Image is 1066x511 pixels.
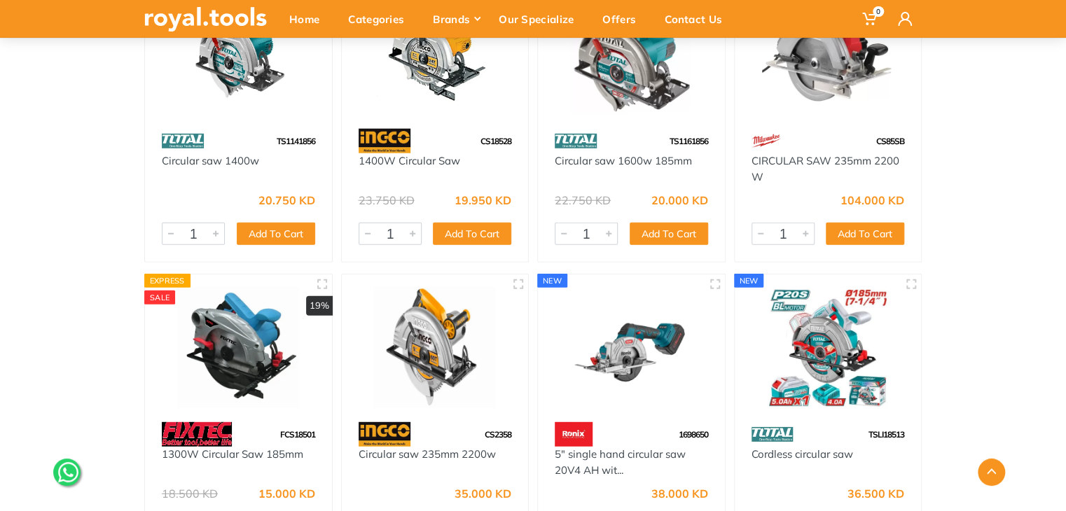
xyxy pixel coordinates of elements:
[359,129,411,153] img: 91.webp
[359,422,411,447] img: 91.webp
[433,223,511,245] button: Add To Cart
[873,6,884,17] span: 0
[651,488,708,499] div: 38.000 KD
[162,447,303,461] a: 1300W Circular Saw 185mm
[338,4,423,34] div: Categories
[480,136,511,146] span: CS18528
[144,7,267,31] img: royal.tools Logo
[162,422,232,447] img: 115.webp
[847,488,904,499] div: 36.500 KD
[868,429,904,440] span: TSLI18513
[258,488,315,499] div: 15.000 KD
[630,223,708,245] button: Add To Cart
[277,136,315,146] span: TS1141856
[280,429,315,440] span: FCS18501
[679,429,708,440] span: 1698650
[555,154,692,167] a: Circular saw 1600w 185mm
[158,287,319,408] img: Royal Tools - 1300W Circular Saw 185mm
[455,488,511,499] div: 35.000 KD
[354,287,516,408] img: Royal Tools - Circular saw 235mm 2200w
[747,287,909,408] img: Royal Tools - Cordless circular saw
[359,447,496,461] a: Circular saw 235mm 2200w
[537,274,567,288] div: new
[489,4,593,34] div: Our Specialize
[359,154,460,167] a: 1400W Circular Saw
[144,274,191,288] div: Express
[670,136,708,146] span: TS1161856
[555,447,686,477] a: 5" single hand circular saw 20V4 AH wit...
[162,154,259,167] a: Circular saw 1400w
[485,429,511,440] span: CS2358
[752,447,853,461] a: Cordless circular saw
[455,195,511,206] div: 19.950 KD
[359,195,415,206] div: 23.750 KD
[237,223,315,245] button: Add To Cart
[555,195,611,206] div: 22.750 KD
[876,136,904,146] span: CS85SB
[655,4,741,34] div: Contact Us
[826,223,904,245] button: Add To Cart
[279,4,338,34] div: Home
[423,4,489,34] div: Brands
[555,422,593,447] img: 130.webp
[555,129,597,153] img: 86.webp
[752,129,781,153] img: 68.webp
[162,129,204,153] img: 86.webp
[258,195,315,206] div: 20.750 KD
[162,488,218,499] div: 18.500 KD
[840,195,904,206] div: 104.000 KD
[306,296,333,316] div: 19%
[144,290,175,304] div: SALE
[651,195,708,206] div: 20.000 KD
[752,422,794,447] img: 86.webp
[752,154,899,183] a: CIRCULAR SAW 235mm 2200 W
[551,287,712,408] img: Royal Tools - 5
[593,4,655,34] div: Offers
[734,274,764,288] div: new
